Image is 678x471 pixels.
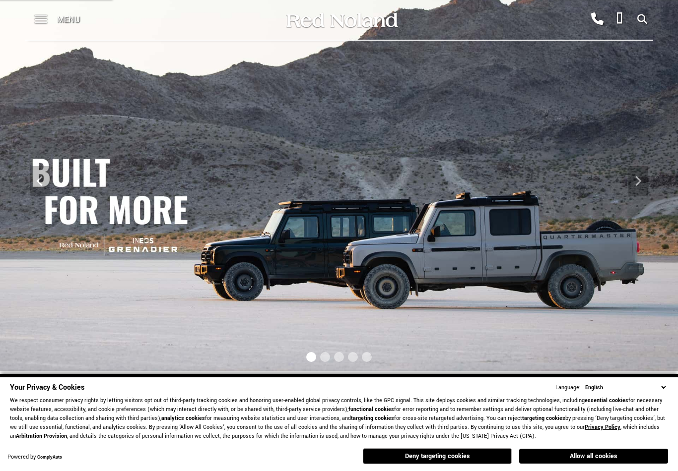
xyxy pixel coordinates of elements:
[334,352,344,362] span: Go to slide 3
[348,406,394,413] strong: functional cookies
[10,382,84,393] span: Your Privacy & Cookies
[362,352,372,362] span: Go to slide 5
[363,448,512,464] button: Deny targeting cookies
[555,385,581,391] div: Language:
[519,449,668,464] button: Allow all cookies
[16,432,67,440] strong: Arbitration Provision
[628,166,648,196] div: Next
[10,396,668,441] p: We respect consumer privacy rights by letting visitors opt out of third-party tracking cookies an...
[585,397,628,404] strong: essential cookies
[30,166,50,196] div: Previous
[348,352,358,362] span: Go to slide 4
[320,352,330,362] span: Go to slide 2
[585,423,620,431] a: Privacy Policy
[161,414,205,422] strong: analytics cookies
[306,352,316,362] span: Go to slide 1
[351,414,394,422] strong: targeting cookies
[7,454,62,461] div: Powered by
[284,11,399,29] img: Red Noland Auto Group
[522,414,565,422] strong: targeting cookies
[583,383,668,392] select: Language Select
[37,454,62,461] a: ComplyAuto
